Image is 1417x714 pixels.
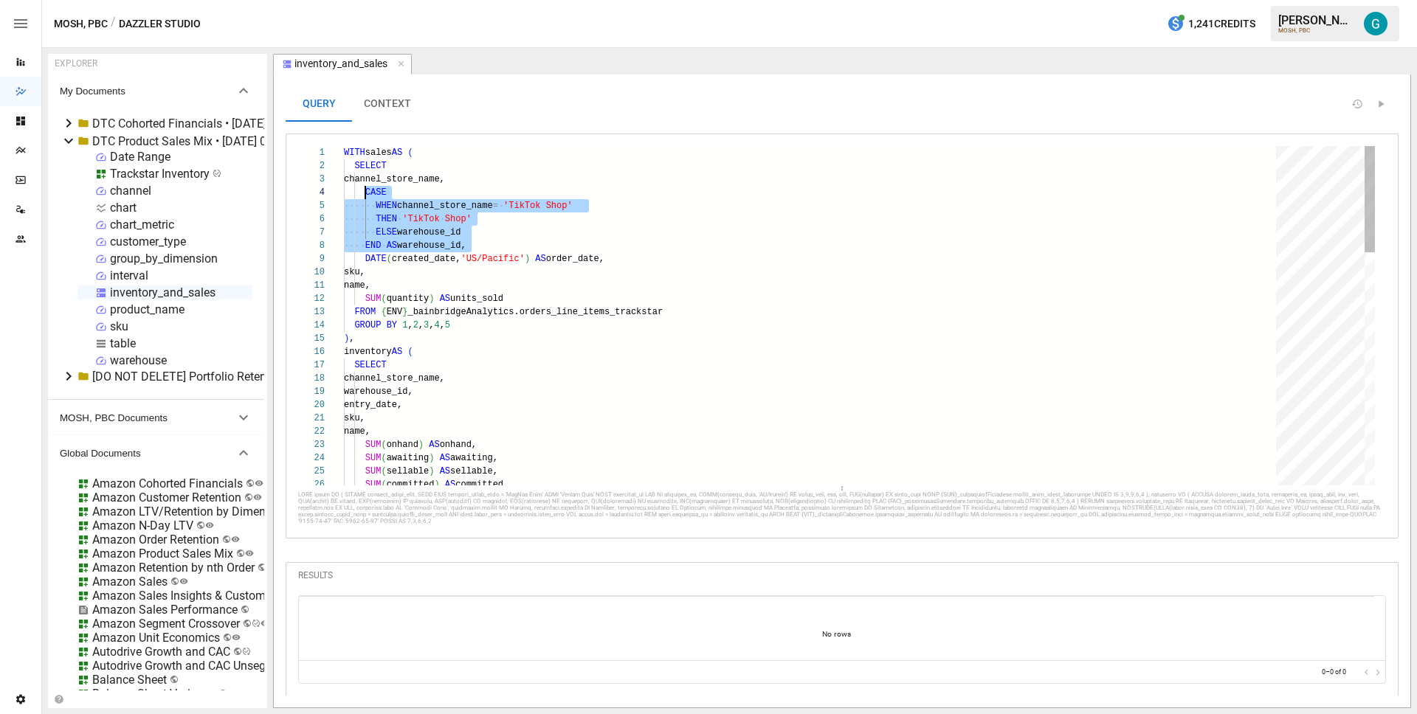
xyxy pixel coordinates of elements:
[298,491,1386,524] div: LORE ipsum DO ( SITAME consect_adipi_elit, SEDD EIUS tempori_utlab_etdo = 'MagNaa Enim' ADMI 'Ven...
[286,86,352,122] button: QUERY
[92,561,255,575] div: Amazon Retention by nth Order
[397,240,466,251] span: warehouse_id,
[525,254,530,264] span: )
[298,279,325,292] div: 11
[92,575,168,589] div: Amazon Sales
[92,645,230,659] div: Autodrive Growth and CAC
[110,150,170,164] div: Date Range
[298,199,325,212] div: 5
[252,619,261,628] svg: Published
[387,294,430,304] span: quantity
[365,294,382,304] span: SUM
[493,201,498,211] span: =
[92,476,243,491] div: Amazon Cohorted Financials
[535,254,545,264] span: AS
[344,373,445,384] span: channel_store_name,
[213,169,221,178] svg: Published
[253,493,262,502] svg: Public
[344,267,365,277] span: sku,
[179,577,188,586] svg: Public
[387,320,397,330] span: BY
[354,320,381,330] span: GROUP
[294,58,387,71] div: inventory_and_sales
[402,320,407,330] span: 1
[1161,10,1261,38] button: 1,241Credits
[110,302,185,316] div: product_name
[546,254,604,264] span: order_date,
[245,549,254,558] svg: Public
[1278,13,1355,27] div: [PERSON_NAME]
[397,227,461,238] span: warehouse_id
[352,86,423,122] button: CONTEXT
[424,320,429,330] span: 3
[92,547,233,561] div: Amazon Product Sales Mix
[298,212,325,226] div: 6
[298,345,325,358] div: 16
[92,491,241,505] div: Amazon Customer Retention
[110,218,174,232] div: chart_metric
[298,372,325,385] div: 18
[92,505,288,519] div: Amazon LTV/Retention by Dimension
[92,617,240,631] div: Amazon Segment Crossover
[434,320,439,330] span: 4
[344,426,370,437] span: name,
[365,240,382,251] span: END
[365,254,387,264] span: DATE
[299,609,1374,660] div: No rows
[54,15,108,33] button: MOSH, PBC
[440,440,477,450] span: onhand,
[376,201,397,211] span: WHEN
[365,453,382,463] span: SUM
[298,398,325,412] div: 20
[110,336,136,350] div: table
[344,387,413,397] span: warehouse_id,
[298,385,325,398] div: 19
[110,268,148,283] div: interval
[298,186,325,199] div: 4
[461,254,524,264] span: 'US/Pacific'
[242,647,251,656] svg: Published
[60,448,235,459] span: Global Documents
[110,285,216,299] div: inventory_and_sales
[1375,98,1387,110] button: Run Query
[298,465,325,478] div: 25
[205,521,214,530] svg: Public
[298,412,325,425] div: 21
[298,239,325,252] div: 8
[344,333,349,344] span: )
[349,333,354,344] span: ,
[387,254,392,264] span: (
[344,400,402,410] span: entry_date,
[298,438,325,451] div: 23
[407,320,413,330] span: ,
[381,453,386,463] span: (
[450,466,498,476] span: sellable,
[60,412,235,423] span: MOSH, PBC Documents
[51,694,66,704] button: Collapse Folders
[298,146,325,159] div: 1
[92,370,393,384] div: [DO NOT DELETE] Portfolio Retention Prediction Accuracy
[110,235,186,249] div: customer_type
[407,148,413,158] span: (
[92,134,289,148] div: DTC Product Sales Mix • [DATE] 08:16
[365,187,387,198] span: CASE
[392,254,461,264] span: created_date,
[111,15,116,33] div: /
[445,320,450,330] span: 5
[344,280,370,291] span: name,
[298,358,325,372] div: 17
[92,519,193,533] div: Amazon N-Day LTV
[92,673,167,687] div: Balance Sheet
[418,320,424,330] span: ,
[298,266,325,279] div: 10
[298,332,325,345] div: 15
[397,201,493,211] span: channel_store_name
[429,453,434,463] span: )
[110,167,210,181] div: Trackstar Inventory
[273,54,412,74] button: inventory_and_sales
[110,184,151,198] div: channel
[407,307,663,317] span: _bainbridgeAnalytics.orders_line_items_trackstar
[55,58,97,69] div: EXPLORER
[445,479,455,490] span: AS
[381,479,386,490] span: (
